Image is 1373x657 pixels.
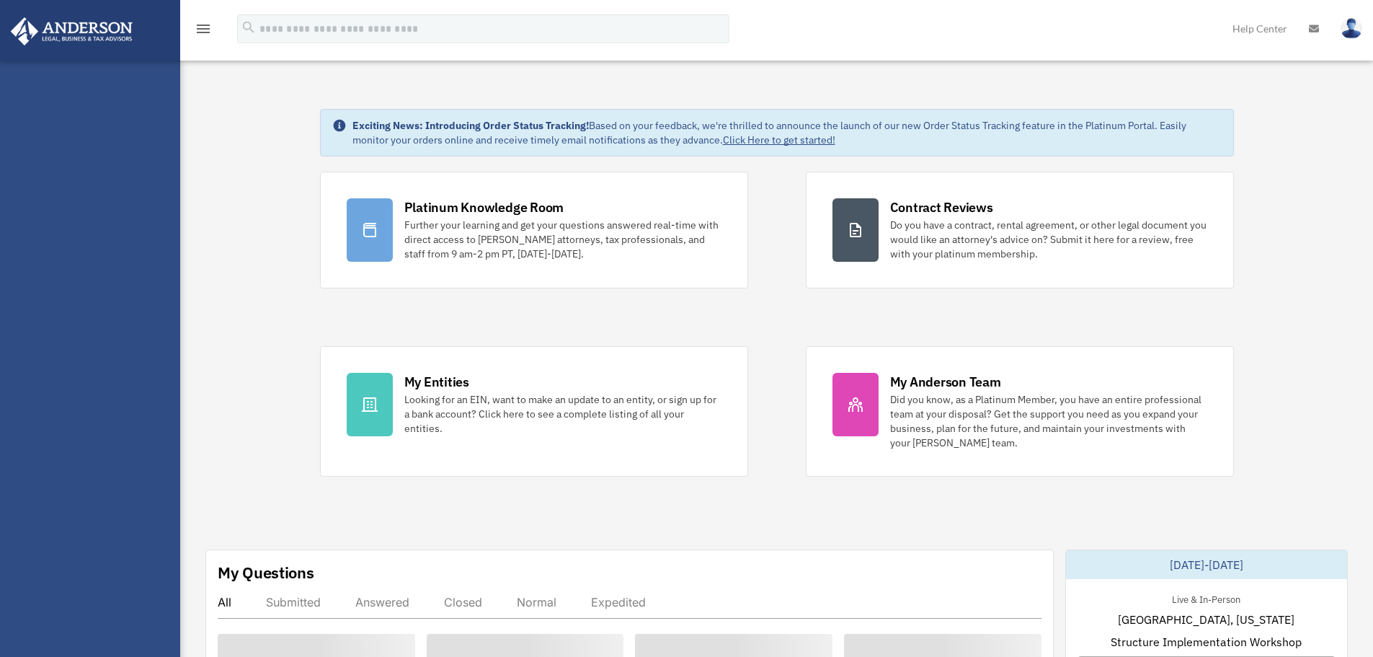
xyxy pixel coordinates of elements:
[195,20,212,38] i: menu
[1066,550,1347,579] div: [DATE]-[DATE]
[517,595,556,609] div: Normal
[352,119,589,132] strong: Exciting News: Introducing Order Status Tracking!
[195,25,212,38] a: menu
[6,17,137,45] img: Anderson Advisors Platinum Portal
[218,595,231,609] div: All
[355,595,409,609] div: Answered
[218,562,314,583] div: My Questions
[1341,18,1362,39] img: User Pic
[806,172,1234,288] a: Contract Reviews Do you have a contract, rental agreement, or other legal document you would like...
[404,218,721,261] div: Further your learning and get your questions answered real-time with direct access to [PERSON_NAM...
[241,19,257,35] i: search
[1118,611,1294,628] span: [GEOGRAPHIC_DATA], [US_STATE]
[890,392,1207,450] div: Did you know, as a Platinum Member, you have an entire professional team at your disposal? Get th...
[320,346,748,477] a: My Entities Looking for an EIN, want to make an update to an entity, or sign up for a bank accoun...
[404,392,721,436] div: Looking for an EIN, want to make an update to an entity, or sign up for a bank account? Click her...
[591,595,646,609] div: Expedited
[890,218,1207,261] div: Do you have a contract, rental agreement, or other legal document you would like an attorney's ad...
[1160,591,1252,606] div: Live & In-Person
[352,118,1222,147] div: Based on your feedback, we're thrilled to announce the launch of our new Order Status Tracking fe...
[404,198,564,216] div: Platinum Knowledge Room
[444,595,482,609] div: Closed
[320,172,748,288] a: Platinum Knowledge Room Further your learning and get your questions answered real-time with dire...
[806,346,1234,477] a: My Anderson Team Did you know, as a Platinum Member, you have an entire professional team at your...
[1111,633,1302,651] span: Structure Implementation Workshop
[404,373,469,391] div: My Entities
[890,373,1001,391] div: My Anderson Team
[890,198,993,216] div: Contract Reviews
[266,595,321,609] div: Submitted
[723,133,835,146] a: Click Here to get started!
